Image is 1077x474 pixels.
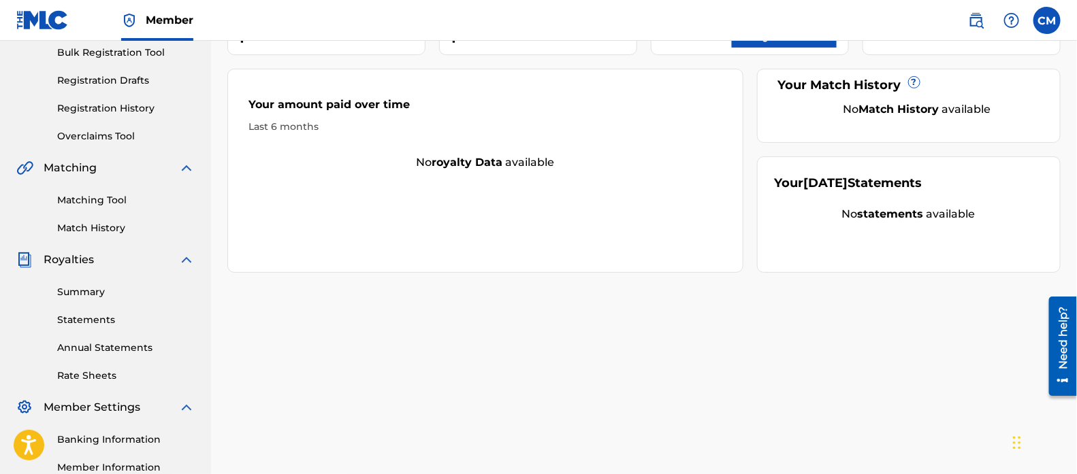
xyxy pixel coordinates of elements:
[57,101,195,116] a: Registration History
[1013,422,1021,463] div: Drag
[178,252,195,268] img: expand
[963,7,990,34] a: Public Search
[248,120,722,134] div: Last 6 months
[146,12,193,28] span: Member
[57,285,195,299] a: Summary
[228,154,743,171] div: No available
[57,433,195,447] a: Banking Information
[792,101,1044,118] div: No available
[775,206,1044,222] div: No available
[909,77,920,88] span: ?
[1039,291,1077,401] iframe: Resource Center
[44,399,140,416] span: Member Settings
[804,175,848,190] span: [DATE]
[44,160,97,176] span: Matching
[775,76,1044,95] div: Your Match History
[859,103,939,116] strong: Match History
[1003,12,1020,29] img: help
[57,46,195,60] a: Bulk Registration Tool
[16,160,33,176] img: Matching
[1009,409,1077,474] iframe: Chat Widget
[248,97,722,120] div: Your amount paid over time
[16,252,33,268] img: Royalties
[178,399,195,416] img: expand
[57,221,195,235] a: Match History
[968,12,984,29] img: search
[858,207,924,220] strong: statements
[1033,7,1061,34] div: User Menu
[57,193,195,207] a: Matching Tool
[178,160,195,176] img: expand
[57,313,195,327] a: Statements
[44,252,94,268] span: Royalties
[998,7,1025,34] div: Help
[16,399,33,416] img: Member Settings
[775,174,922,192] div: Your Statements
[57,369,195,383] a: Rate Sheets
[57,73,195,88] a: Registration Drafts
[121,12,138,29] img: Top Rightsholder
[57,129,195,143] a: Overclaims Tool
[57,341,195,355] a: Annual Statements
[16,10,69,30] img: MLC Logo
[432,156,502,169] strong: royalty data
